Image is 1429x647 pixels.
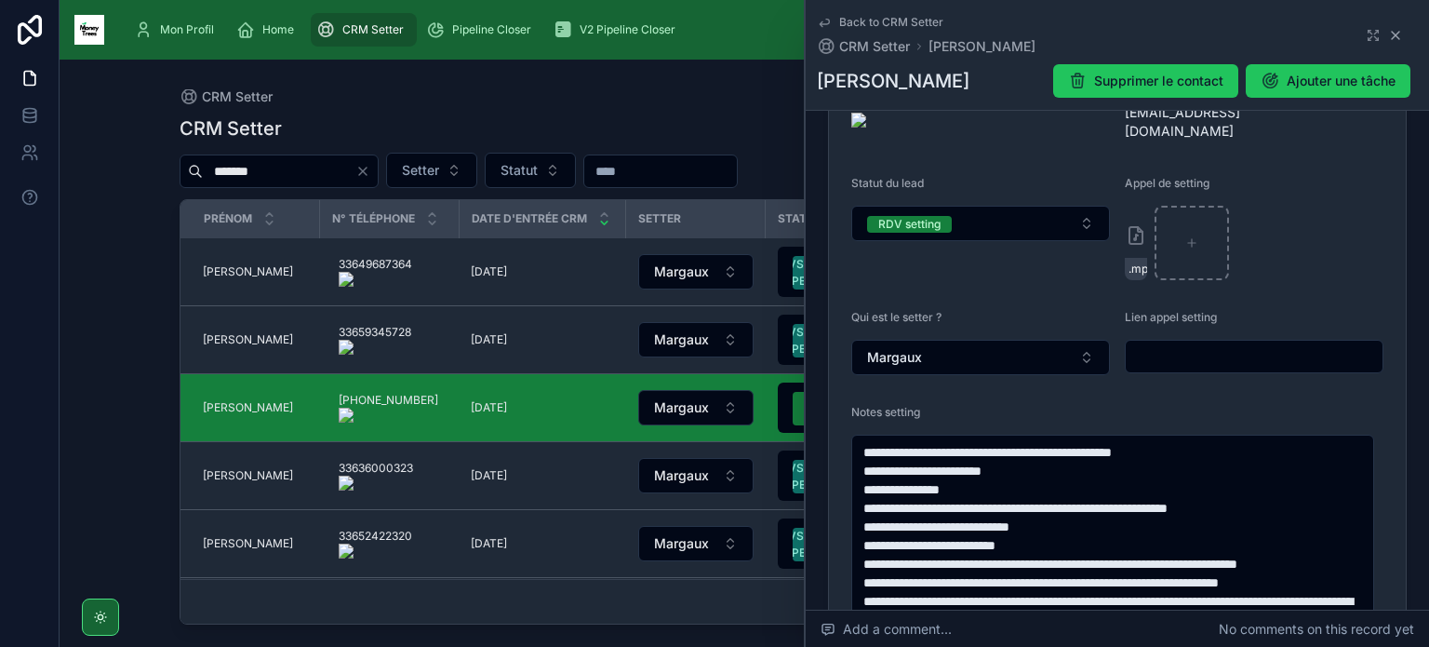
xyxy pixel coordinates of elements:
[1287,72,1396,90] span: Ajouter une tâche
[202,88,273,106] span: CRM Setter
[654,398,709,417] span: Margaux
[580,22,675,37] span: V2 Pipeline Closer
[654,263,709,281] span: Margaux
[778,211,875,226] span: Statut du lead
[262,22,294,37] span: Home
[638,458,754,493] button: Select Button
[331,453,448,498] a: 33636000323
[339,257,412,271] onoff-telecom-ce-phone-number-wrapper: 33649687364
[851,113,1110,128] img: actions-icon.png
[851,405,920,419] span: Notes setting
[851,310,942,324] span: Qui est le setter ?
[203,536,309,551] a: [PERSON_NAME]
[355,164,378,179] button: Clear
[203,400,293,415] span: [PERSON_NAME]
[339,272,412,287] img: actions-icon.png
[638,211,681,226] span: Setter
[471,332,615,347] a: [DATE]
[654,534,709,553] span: Margaux
[1125,176,1209,190] span: Appel de setting
[339,408,438,423] img: actions-icon.png
[339,340,411,355] img: actions-icon.png
[204,211,252,226] span: Prénom
[160,22,214,37] span: Mon Profil
[637,457,755,494] a: Select Button
[777,246,915,298] a: Select Button
[839,37,910,56] span: CRM Setter
[471,264,615,279] a: [DATE]
[851,176,924,190] span: Statut du lead
[778,247,914,297] button: Select Button
[331,385,448,430] a: [PHONE_NUMBER]
[471,468,507,483] span: [DATE]
[548,13,688,47] a: V2 Pipeline Closer
[821,620,952,639] span: Add a comment...
[471,400,507,415] span: [DATE]
[777,314,915,366] a: Select Button
[180,115,282,142] h1: CRM Setter
[342,22,404,37] span: CRM Setter
[1246,64,1410,98] button: Ajouter une tâche
[74,15,104,45] img: App logo
[1094,72,1223,90] span: Supprimer le contact
[638,526,754,561] button: Select Button
[878,216,941,233] div: RDV setting
[851,206,1110,241] button: Select Button
[203,332,293,347] span: [PERSON_NAME]
[421,13,544,47] a: Pipeline Closer
[339,476,413,491] img: actions-icon.png
[339,544,412,559] img: actions-icon.png
[1129,262,1155,276] span: .mp3
[1125,310,1217,324] span: Lien appel setting
[777,450,915,502] a: Select Button
[203,468,309,483] a: [PERSON_NAME]
[402,161,439,180] span: Setter
[637,389,755,426] a: Select Button
[452,22,531,37] span: Pipeline Closer
[867,348,922,367] span: Margaux
[472,211,587,226] span: Date d'entrée CRM
[471,264,507,279] span: [DATE]
[637,525,755,562] a: Select Button
[485,153,576,188] button: Select Button
[928,37,1035,56] a: [PERSON_NAME]
[331,317,448,362] a: 33659345728
[471,332,507,347] span: [DATE]
[471,468,615,483] a: [DATE]
[778,519,914,569] button: Select Button
[180,88,273,106] a: CRM Setter
[339,393,438,407] onoff-telecom-ce-phone-number-wrapper: [PHONE_NUMBER]
[231,13,307,47] a: Home
[501,161,538,180] span: Statut
[386,153,477,188] button: Select Button
[119,9,1355,50] div: scrollable content
[339,325,411,339] onoff-telecom-ce-phone-number-wrapper: 33659345728
[778,451,914,501] button: Select Button
[203,468,293,483] span: [PERSON_NAME]
[1053,64,1238,98] button: Supprimer le contact
[654,330,709,349] span: Margaux
[817,68,969,94] h1: [PERSON_NAME]
[654,466,709,485] span: Margaux
[203,332,309,347] a: [PERSON_NAME]
[471,400,615,415] a: [DATE]
[638,322,754,357] button: Select Button
[637,253,755,290] a: Select Button
[471,536,615,551] a: [DATE]
[851,340,1110,375] button: Select Button
[817,37,910,56] a: CRM Setter
[839,15,943,30] span: Back to CRM Setter
[339,529,412,543] onoff-telecom-ce-phone-number-wrapper: 33652422320
[638,390,754,425] button: Select Button
[778,315,914,365] button: Select Button
[203,536,293,551] span: [PERSON_NAME]
[777,382,915,434] a: Select Button
[817,15,943,30] a: Back to CRM Setter
[311,13,417,47] a: CRM Setter
[331,521,448,566] a: 33652422320
[1125,85,1292,141] span: [PERSON_NAME][EMAIL_ADDRESS][DOMAIN_NAME]
[637,321,755,358] a: Select Button
[471,536,507,551] span: [DATE]
[128,13,227,47] a: Mon Profil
